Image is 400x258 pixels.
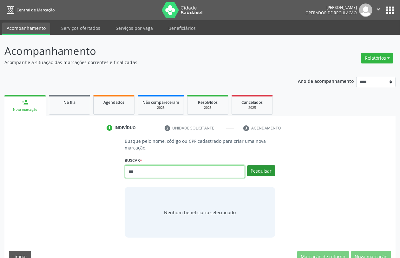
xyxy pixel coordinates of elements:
span: Nenhum beneficiário selecionado [164,209,236,216]
p: Acompanhe a situação das marcações correntes e finalizadas [4,59,278,66]
div: [PERSON_NAME] [305,5,357,10]
span: Cancelados [242,100,263,105]
button: Relatórios [361,53,393,63]
a: Acompanhamento [2,23,50,35]
a: Beneficiários [164,23,200,34]
a: Serviços por vaga [111,23,157,34]
p: Ano de acompanhamento [298,77,354,85]
div: Indivíduo [115,125,136,131]
button: Pesquisar [247,165,275,176]
button: apps [384,5,396,16]
div: 2025 [192,105,224,110]
i:  [375,6,382,13]
button:  [372,3,384,17]
label: Buscar [125,155,142,165]
img: img [359,3,372,17]
div: person_add [22,99,29,106]
div: 2025 [142,105,179,110]
div: 1 [107,125,112,131]
div: 2025 [236,105,268,110]
span: Resolvidos [198,100,218,105]
div: Nova marcação [9,107,41,112]
p: Acompanhamento [4,43,278,59]
a: Central de Marcação [4,5,55,15]
span: Agendados [103,100,124,105]
span: Não compareceram [142,100,179,105]
a: Serviços ofertados [57,23,105,34]
p: Busque pelo nome, código ou CPF cadastrado para criar uma nova marcação. [125,138,275,151]
span: Operador de regulação [305,10,357,16]
span: Na fila [63,100,75,105]
span: Central de Marcação [16,7,55,13]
